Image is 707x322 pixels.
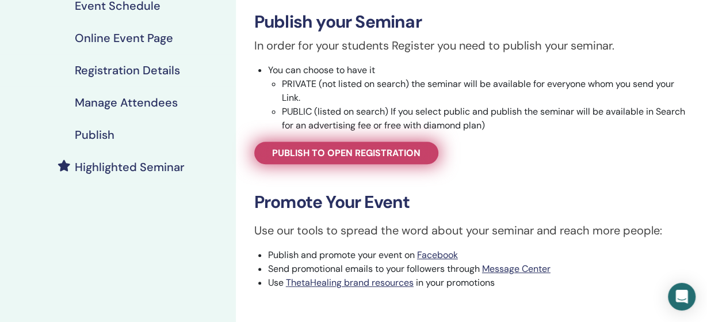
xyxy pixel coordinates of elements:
h3: Promote Your Event [254,192,689,213]
p: In order for your students Register you need to publish your seminar. [254,37,689,54]
h4: Registration Details [75,63,180,77]
h4: Manage Attendees [75,96,178,109]
li: PUBLIC (listed on search) If you select public and publish the seminar will be available in Searc... [282,105,689,132]
span: Publish to open registration [272,147,421,159]
a: Facebook [417,249,458,261]
p: Use our tools to spread the word about your seminar and reach more people: [254,222,689,239]
h4: Highlighted Seminar [75,160,185,174]
li: Send promotional emails to your followers through [268,262,689,276]
li: Use in your promotions [268,276,689,290]
li: You can choose to have it [268,63,689,132]
li: PRIVATE (not listed on search) the seminar will be available for everyone whom you send your Link. [282,77,689,105]
h4: Online Event Page [75,31,173,45]
a: Message Center [482,263,551,275]
h3: Publish your Seminar [254,12,689,32]
div: Open Intercom Messenger [668,283,695,310]
li: Publish and promote your event on [268,248,689,262]
a: Publish to open registration [254,142,438,164]
a: ThetaHealing brand resources [286,276,414,289]
h4: Publish [75,128,114,142]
